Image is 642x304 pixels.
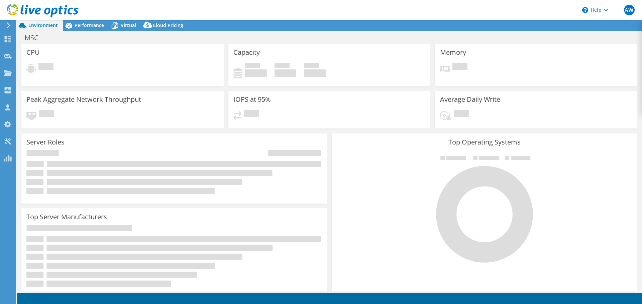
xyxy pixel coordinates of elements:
span: Virtual [121,22,136,28]
h3: Peak Aggregate Network Throughput [26,96,141,103]
h4: 0 GiB [275,69,296,77]
span: Pending [452,63,467,72]
h3: Capacity [233,49,260,56]
h3: Top Operating Systems [337,138,632,146]
span: Cloud Pricing [153,22,183,28]
h3: CPU [26,49,40,56]
span: Pending [454,110,469,119]
span: Environment [28,22,58,28]
span: Used [245,63,260,69]
h4: 0 GiB [245,69,267,77]
span: Pending [39,110,54,119]
h3: Memory [440,49,466,56]
h3: Top Server Manufacturers [26,213,107,221]
span: Pending [244,110,259,119]
h1: MSC [22,34,48,41]
span: Performance [75,22,104,28]
svg: \n [582,7,588,13]
h3: IOPS at 95% [233,96,271,103]
h3: Average Daily Write [440,96,500,103]
span: AW [624,5,635,15]
span: Free [275,63,290,69]
h4: 0 GiB [304,69,326,77]
h3: Server Roles [26,138,65,146]
span: Total [304,63,319,69]
span: Pending [38,63,53,72]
